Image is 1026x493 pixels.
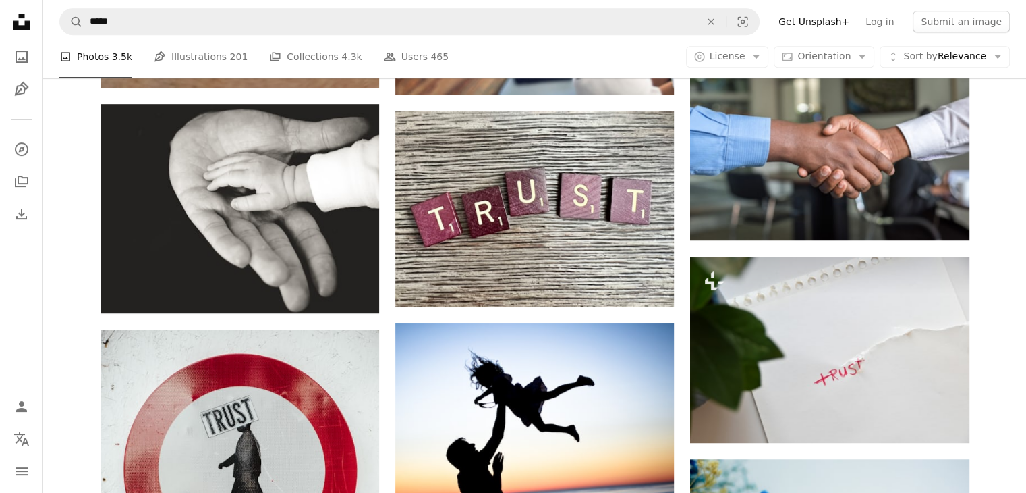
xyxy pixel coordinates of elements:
a: round red and white Trust signage [101,473,379,485]
button: Menu [8,458,35,485]
a: Get Unsplash+ [770,11,857,32]
a: a piece of paper with the word trust written on it [690,343,969,355]
button: Sort byRelevance [880,46,1010,68]
span: Orientation [797,51,851,61]
a: Collections [8,168,35,195]
img: child and parent hands photography [101,104,379,313]
button: Orientation [774,46,874,68]
a: Home — Unsplash [8,8,35,38]
span: Sort by [903,51,937,61]
span: 4.3k [341,49,362,64]
button: Search Unsplash [60,9,83,34]
a: trust spelled with wooden letter blocks on a table [395,203,674,215]
a: silhouette of man throwing girl in air [395,457,674,469]
span: License [710,51,745,61]
span: 465 [430,49,449,64]
button: License [686,46,769,68]
a: Log in [857,11,902,32]
a: Illustrations 201 [154,35,248,78]
a: Download History [8,201,35,228]
a: Log in / Sign up [8,393,35,420]
a: Photos [8,43,35,70]
form: Find visuals sitewide [59,8,760,35]
button: Language [8,425,35,452]
span: Relevance [903,50,986,63]
img: trust spelled with wooden letter blocks on a table [395,111,674,307]
img: two people shaking hands [690,54,969,240]
span: 201 [230,49,248,64]
img: a piece of paper with the word trust written on it [690,257,969,442]
a: child and parent hands photography [101,202,379,214]
button: Submit an image [913,11,1010,32]
a: Explore [8,136,35,163]
button: Clear [696,9,726,34]
button: Visual search [726,9,759,34]
a: Users 465 [384,35,449,78]
a: Collections 4.3k [269,35,362,78]
a: two people shaking hands [690,141,969,153]
a: Illustrations [8,76,35,103]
